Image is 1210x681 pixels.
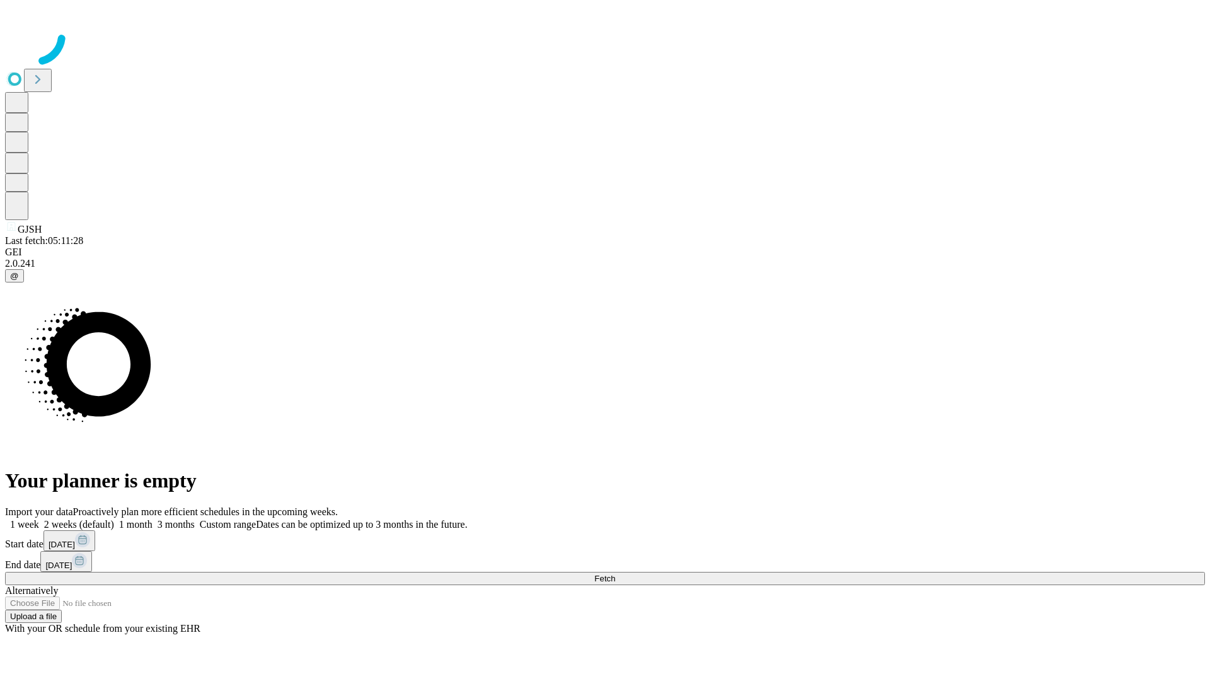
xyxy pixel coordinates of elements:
[10,271,19,281] span: @
[5,585,58,596] span: Alternatively
[200,519,256,530] span: Custom range
[5,551,1205,572] div: End date
[5,623,200,634] span: With your OR schedule from your existing EHR
[158,519,195,530] span: 3 months
[49,540,75,549] span: [DATE]
[73,506,338,517] span: Proactively plan more efficient schedules in the upcoming weeks.
[5,530,1205,551] div: Start date
[44,519,114,530] span: 2 weeks (default)
[256,519,467,530] span: Dates can be optimized up to 3 months in the future.
[5,506,73,517] span: Import your data
[119,519,153,530] span: 1 month
[5,269,24,282] button: @
[10,519,39,530] span: 1 week
[5,610,62,623] button: Upload a file
[43,530,95,551] button: [DATE]
[5,235,83,246] span: Last fetch: 05:11:28
[5,247,1205,258] div: GEI
[40,551,92,572] button: [DATE]
[45,561,72,570] span: [DATE]
[594,574,615,583] span: Fetch
[5,258,1205,269] div: 2.0.241
[18,224,42,235] span: GJSH
[5,572,1205,585] button: Fetch
[5,469,1205,492] h1: Your planner is empty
